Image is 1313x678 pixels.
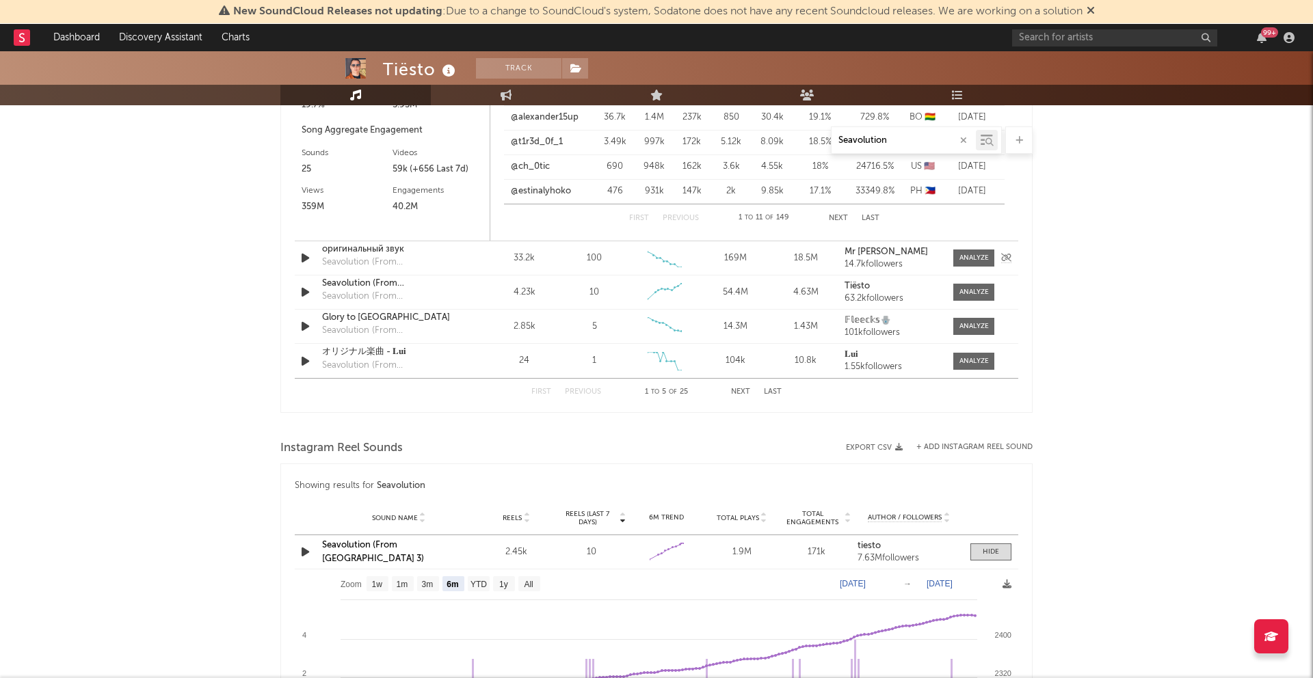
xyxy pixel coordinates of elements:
div: 19.1 % [796,111,844,124]
button: First [629,215,649,222]
div: 850 [714,111,748,124]
span: to [651,389,659,395]
div: [DATE] [946,111,998,124]
div: BO [905,111,940,124]
span: 🇺🇸 [924,162,935,171]
div: 104k [704,354,767,368]
div: 10.8k [774,354,838,368]
strong: 𝐋𝐮𝐢 [845,350,858,359]
button: First [531,388,551,396]
a: Charts [212,24,259,51]
div: [DATE] [946,160,998,174]
span: Reels (last 7 days) [557,510,618,526]
span: Reels [503,514,522,522]
div: 14.7k followers [845,260,940,269]
span: of [669,389,677,395]
button: Track [476,58,561,79]
text: 1w [372,580,383,589]
div: 14.3M [704,320,767,334]
span: Dismiss [1087,6,1095,17]
div: 4.55k [755,160,789,174]
div: 1.55k followers [845,362,940,372]
div: 359M [302,199,393,215]
a: @estinalyhoko [511,185,571,198]
text: [DATE] [840,579,866,588]
div: 948k [639,160,669,174]
button: Last [862,215,879,222]
button: Next [731,388,750,396]
text: All [524,580,533,589]
div: 4.63M [774,286,838,299]
div: 1 5 25 [628,384,704,401]
input: Search by song name or URL [832,135,976,146]
strong: tiesto [858,541,881,550]
div: 54.4M [704,286,767,299]
div: 1.43M [774,320,838,334]
div: 100 [587,252,602,265]
text: 2 [302,669,306,677]
div: 63.2k followers [845,294,940,303]
a: オリジナル楽曲 - 𝐋𝐮𝐢 [322,345,465,359]
div: 171k [783,545,851,559]
button: Next [829,215,848,222]
div: Seavolution (From [GEOGRAPHIC_DATA] 3) [322,324,465,338]
div: 476 [598,185,632,198]
div: Seavolution [377,478,425,494]
a: Discovery Assistant [109,24,212,51]
div: 10 [589,286,599,299]
div: 59k (+656 Last 7d) [393,161,483,178]
div: 36.7k [598,111,632,124]
a: Mr [PERSON_NAME] [845,247,940,257]
div: Views [302,182,393,199]
text: 4 [302,631,306,639]
a: 𝔽𝕝𝕖𝕖𝕔𝕜𝕤🪬 [845,316,940,325]
input: Search for artists [1012,29,1217,46]
div: оригинальный звук [322,243,465,256]
div: 1 [592,354,596,368]
div: Glory to [GEOGRAPHIC_DATA] [322,311,465,325]
span: Instagram Reel Sounds [280,440,403,457]
div: 33.2k [492,252,556,265]
span: New SoundCloud Releases not updating [233,6,442,17]
text: 3m [422,580,434,589]
div: 17.1 % [796,185,844,198]
span: Sound Name [372,514,418,522]
div: 99 + [1261,27,1278,38]
div: 33349.8 % [851,185,899,198]
span: of [765,215,773,221]
span: : Due to a change to SoundCloud's system, Sodatone does not have any recent Soundcloud releases. ... [233,6,1083,17]
text: 1y [499,580,508,589]
text: Zoom [341,580,362,589]
div: 169M [704,252,767,265]
div: [DATE] [946,185,998,198]
div: 1.4M [639,111,669,124]
div: Showing results for [295,478,1018,494]
div: 931k [639,185,669,198]
strong: Tiësto [845,282,870,290]
a: Seavolution (From [GEOGRAPHIC_DATA] 3) [322,277,465,290]
div: 690 [598,160,632,174]
a: Tiësto [845,282,940,291]
span: Author / Followers [868,513,942,522]
div: 162k [676,160,707,174]
div: 5 [592,320,597,334]
button: Export CSV [846,444,903,452]
div: 24716.5 % [851,160,899,174]
span: 🇧🇴 [925,113,936,122]
div: + Add Instagram Reel Sound [903,444,1033,451]
div: 2.85k [492,320,556,334]
button: Previous [663,215,699,222]
div: 3.6k [714,160,748,174]
div: 30.4k [755,111,789,124]
span: Total Engagements [783,510,843,526]
div: 24 [492,354,556,368]
button: Previous [565,388,601,396]
div: 729.8 % [851,111,899,124]
span: Total Plays [717,514,759,522]
text: → [903,579,912,588]
div: 25 [302,161,393,178]
div: US [905,160,940,174]
div: Engagements [393,182,483,199]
